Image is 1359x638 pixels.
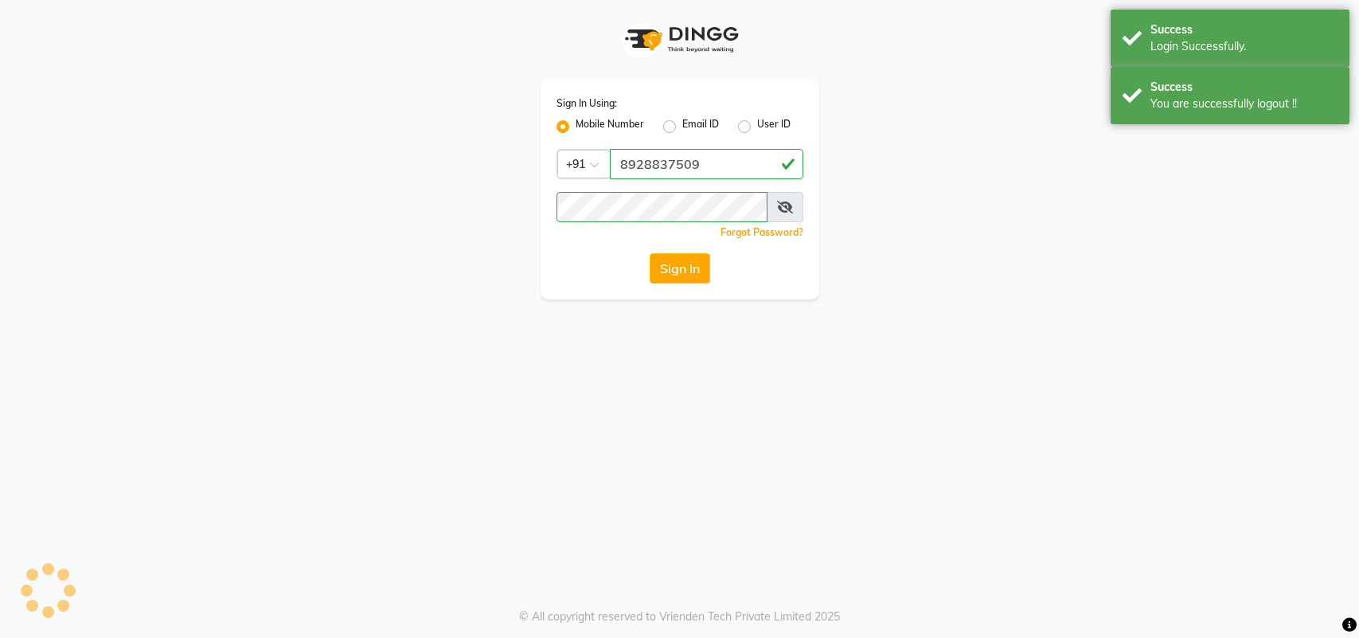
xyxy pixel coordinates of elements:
[1150,79,1338,96] div: Success
[576,117,644,136] label: Mobile Number
[757,117,791,136] label: User ID
[610,149,803,179] input: Username
[556,192,767,222] input: Username
[721,226,803,238] a: Forgot Password?
[1150,22,1338,38] div: Success
[556,96,617,111] label: Sign In Using:
[650,253,710,284] button: Sign In
[682,117,719,136] label: Email ID
[1150,38,1338,55] div: Login Successfully.
[1150,96,1338,112] div: You are successfully logout !!
[616,16,744,63] img: logo1.svg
